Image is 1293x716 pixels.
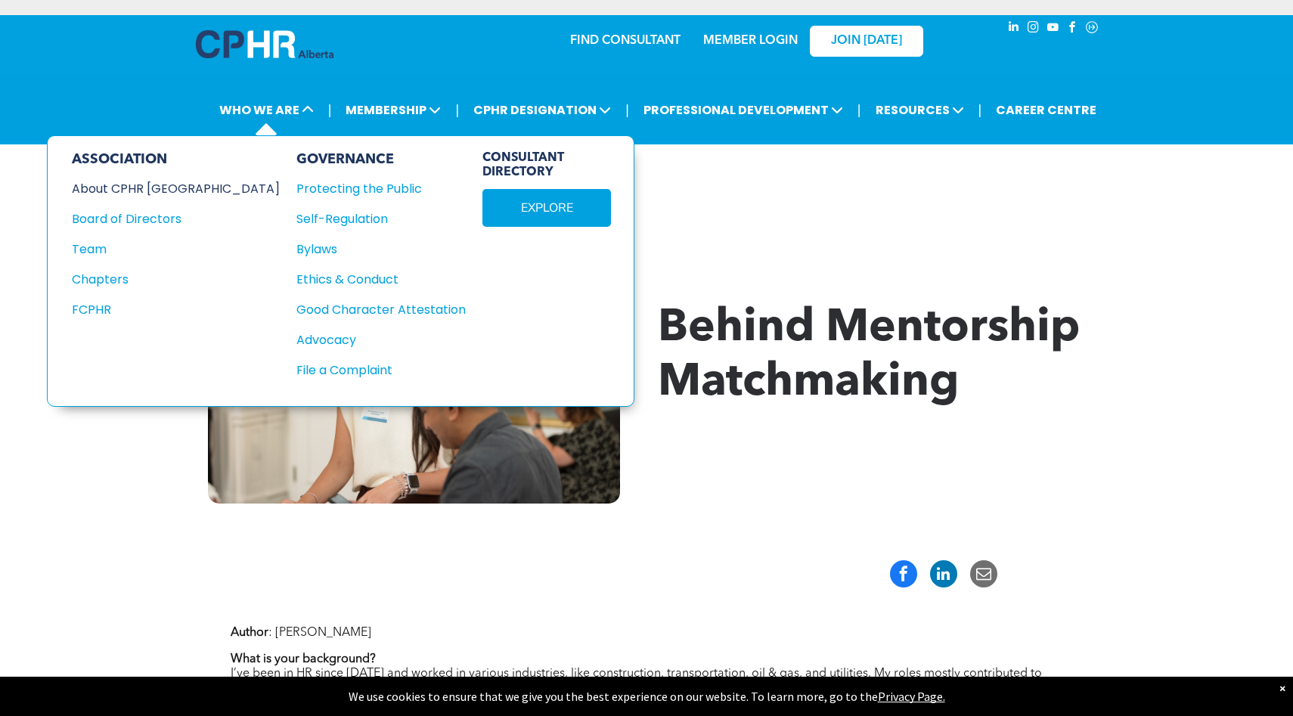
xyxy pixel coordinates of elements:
a: About CPHR [GEOGRAPHIC_DATA] [72,179,280,198]
div: Ethics & Conduct [296,270,449,289]
a: linkedin [1005,19,1022,39]
a: FIND CONSULTANT [570,35,681,47]
a: Protecting the Public [296,179,466,198]
div: FCPHR [72,300,259,319]
a: youtube [1044,19,1061,39]
div: ASSOCIATION [72,151,280,168]
div: Advocacy [296,330,449,349]
a: Team [72,240,280,259]
img: A blue and white logo for cp alberta [196,30,333,58]
a: FCPHR [72,300,280,319]
span: PROFESSIONAL DEVELOPMENT [639,96,848,124]
div: Team [72,240,259,259]
div: Chapters [72,270,259,289]
span: MEMBERSHIP [341,96,445,124]
li: | [625,95,629,126]
li: | [978,95,982,126]
a: facebook [1064,19,1081,39]
div: File a Complaint [296,361,449,380]
b: Author [231,627,268,639]
a: Bylaws [296,240,466,259]
a: CAREER CENTRE [991,96,1101,124]
div: About CPHR [GEOGRAPHIC_DATA] [72,179,259,198]
div: Good Character Attestation [296,300,449,319]
a: Privacy Page. [878,689,945,704]
p: : [PERSON_NAME] [231,626,1062,640]
a: Self-Regulation [296,209,466,228]
b: What is your background? [231,653,376,665]
a: Ethics & Conduct [296,270,466,289]
span: CPHR DESIGNATION [469,96,615,124]
li: | [857,95,861,126]
div: Bylaws [296,240,449,259]
li: | [328,95,332,126]
span: RESOURCES [871,96,969,124]
a: instagram [1025,19,1041,39]
div: Dismiss notification [1279,680,1285,696]
div: I’ve been in HR since [DATE] and worked in various industries, like construction, transportation,... [231,667,1062,696]
a: Advocacy [296,330,466,349]
a: Chapters [72,270,280,289]
div: GOVERNANCE [296,151,466,168]
a: File a Complaint [296,361,466,380]
a: Social network [1084,19,1100,39]
a: EXPLORE [482,189,611,227]
span: CONSULTANT DIRECTORY [482,151,611,180]
a: Board of Directors [72,209,280,228]
a: JOIN [DATE] [810,26,923,57]
div: Protecting the Public [296,179,449,198]
a: Good Character Attestation [296,300,466,319]
li: | [455,95,459,126]
span: Behind Mentorship Matchmaking [658,306,1080,406]
div: Self-Regulation [296,209,449,228]
div: Board of Directors [72,209,259,228]
a: MEMBER LOGIN [703,35,798,47]
span: WHO WE ARE [215,96,318,124]
span: JOIN [DATE] [831,34,902,48]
